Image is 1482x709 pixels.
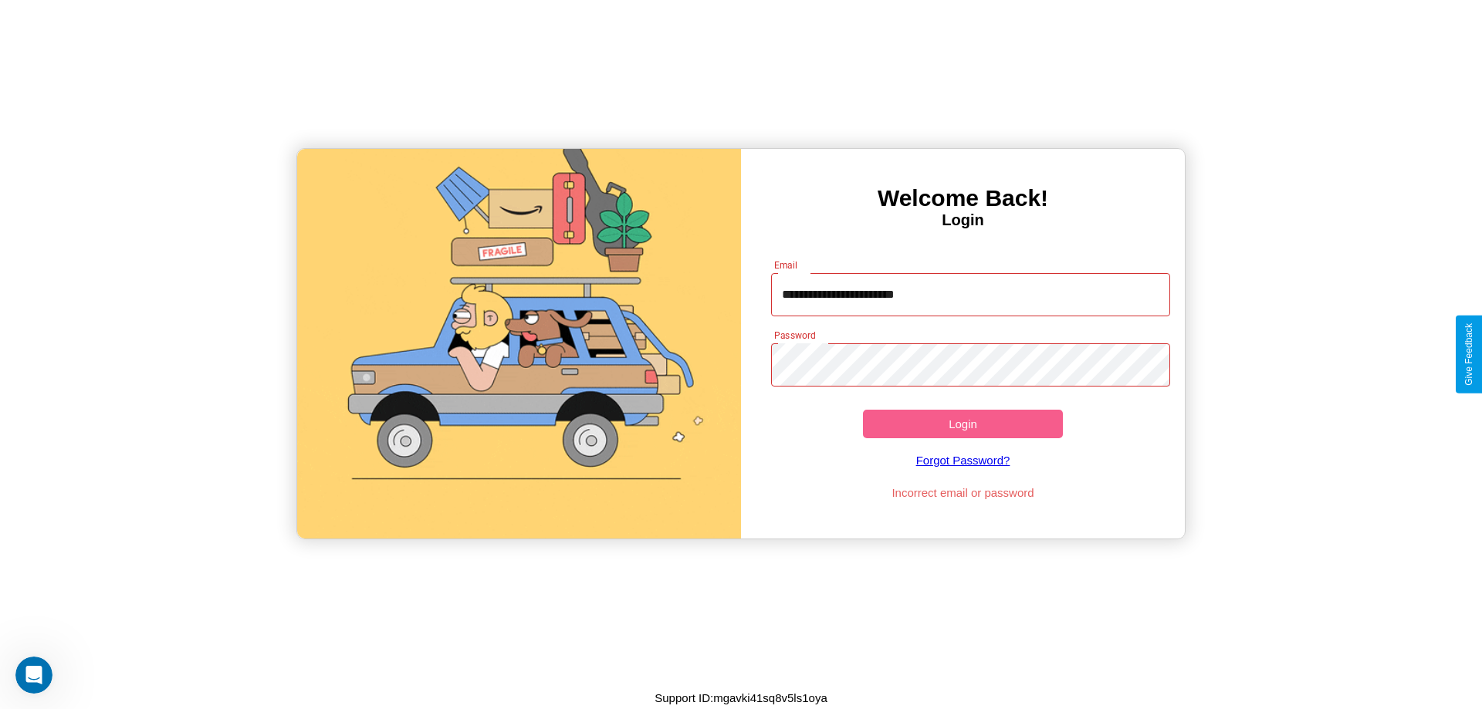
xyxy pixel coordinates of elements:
p: Support ID: mgavki41sq8v5ls1oya [655,687,827,708]
label: Password [774,329,815,342]
h3: Welcome Back! [741,185,1185,211]
h4: Login [741,211,1185,229]
img: gif [297,149,741,539]
p: Incorrect email or password [763,482,1163,503]
label: Email [774,258,798,272]
div: Give Feedback [1463,323,1474,386]
iframe: Intercom live chat [15,657,52,694]
a: Forgot Password? [763,438,1163,482]
button: Login [863,410,1063,438]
